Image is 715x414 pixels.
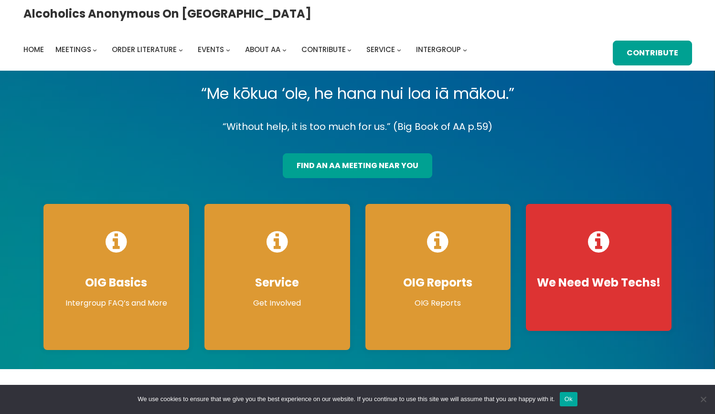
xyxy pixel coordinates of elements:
[23,44,44,54] span: Home
[416,43,461,56] a: Intergroup
[138,394,555,404] span: We use cookies to ensure that we give you the best experience on our website. If you continue to ...
[112,44,177,54] span: Order Literature
[366,43,395,56] a: Service
[245,43,280,56] a: About AA
[198,43,224,56] a: Events
[463,47,467,52] button: Intergroup submenu
[283,153,432,178] a: find an aa meeting near you
[347,47,352,52] button: Contribute submenu
[613,41,692,65] a: Contribute
[535,276,662,290] h4: We Need Web Techs!
[698,394,708,404] span: No
[301,44,346,54] span: Contribute
[36,80,679,107] p: “Me kōkua ‘ole, he hana nui loa iā mākou.”
[226,47,230,52] button: Events submenu
[375,276,502,290] h4: OIG Reports
[397,47,401,52] button: Service submenu
[179,47,183,52] button: Order Literature submenu
[416,44,461,54] span: Intergroup
[245,44,280,54] span: About AA
[93,47,97,52] button: Meetings submenu
[214,276,341,290] h4: Service
[23,43,44,56] a: Home
[282,47,287,52] button: About AA submenu
[214,297,341,309] p: Get Involved
[301,43,346,56] a: Contribute
[23,43,470,56] nav: Intergroup
[23,3,311,24] a: Alcoholics Anonymous on [GEOGRAPHIC_DATA]
[366,44,395,54] span: Service
[53,297,180,309] p: Intergroup FAQ’s and More
[53,276,180,290] h4: OIG Basics
[560,392,577,406] button: Ok
[55,44,91,54] span: Meetings
[55,43,91,56] a: Meetings
[198,44,224,54] span: Events
[36,118,679,135] p: “Without help, it is too much for us.” (Big Book of AA p.59)
[375,297,502,309] p: OIG Reports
